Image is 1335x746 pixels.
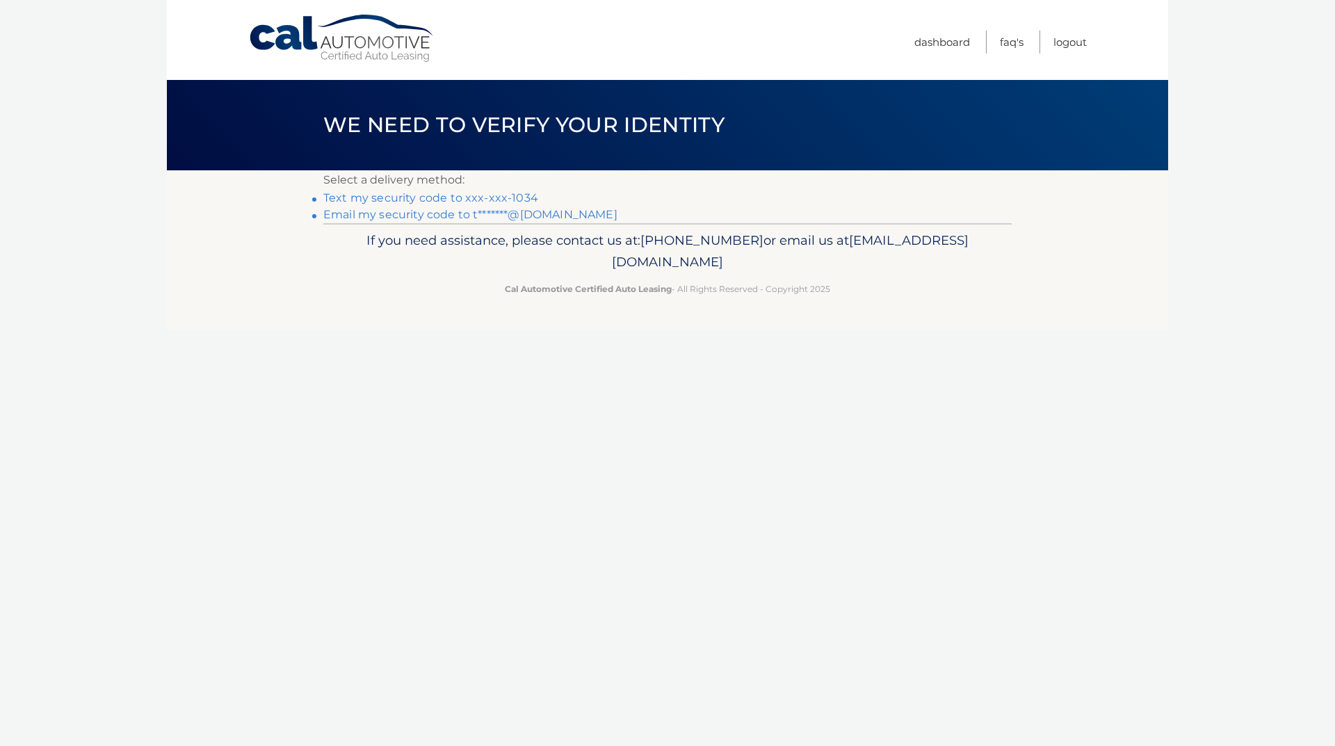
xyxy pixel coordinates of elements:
[505,284,672,294] strong: Cal Automotive Certified Auto Leasing
[248,14,436,63] a: Cal Automotive
[640,232,763,248] span: [PHONE_NUMBER]
[1000,31,1023,54] a: FAQ's
[914,31,970,54] a: Dashboard
[332,229,1003,274] p: If you need assistance, please contact us at: or email us at
[323,112,725,138] span: We need to verify your identity
[332,282,1003,296] p: - All Rights Reserved - Copyright 2025
[323,170,1012,190] p: Select a delivery method:
[323,191,538,204] a: Text my security code to xxx-xxx-1034
[323,208,617,221] a: Email my security code to t*******@[DOMAIN_NAME]
[1053,31,1087,54] a: Logout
